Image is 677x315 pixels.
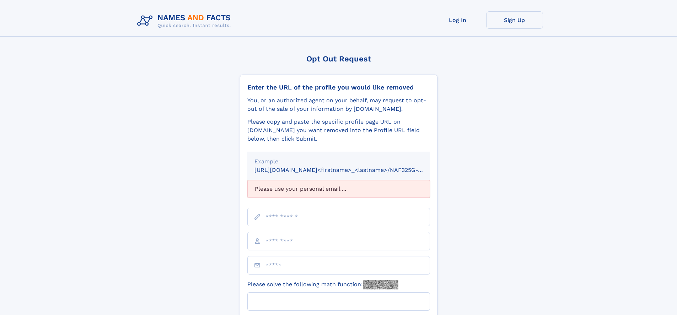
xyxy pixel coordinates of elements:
a: Sign Up [486,11,543,29]
div: Please use your personal email ... [247,180,430,198]
div: Enter the URL of the profile you would like removed [247,83,430,91]
img: Logo Names and Facts [134,11,237,31]
small: [URL][DOMAIN_NAME]<firstname>_<lastname>/NAF325G-xxxxxxxx [254,167,444,173]
div: Opt Out Request [240,54,437,63]
div: Example: [254,157,423,166]
div: Please copy and paste the specific profile page URL on [DOMAIN_NAME] you want removed into the Pr... [247,118,430,143]
label: Please solve the following math function: [247,280,398,289]
div: You, or an authorized agent on your behalf, may request to opt-out of the sale of your informatio... [247,96,430,113]
a: Log In [429,11,486,29]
